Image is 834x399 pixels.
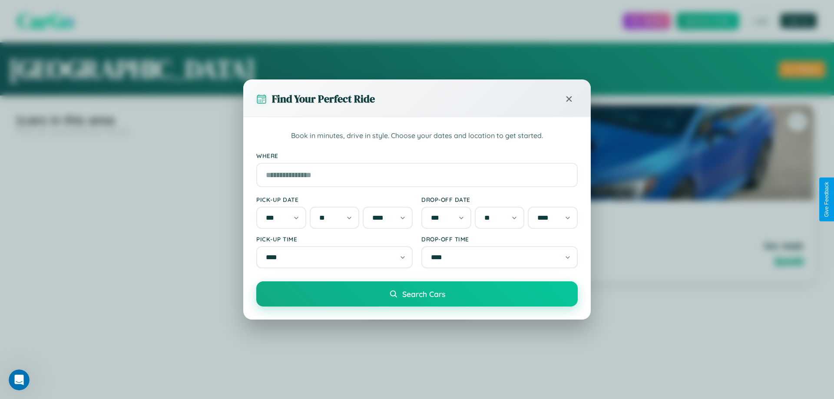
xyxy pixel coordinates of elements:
[256,281,578,307] button: Search Cars
[256,152,578,159] label: Where
[421,196,578,203] label: Drop-off Date
[256,196,413,203] label: Pick-up Date
[402,289,445,299] span: Search Cars
[421,235,578,243] label: Drop-off Time
[272,92,375,106] h3: Find Your Perfect Ride
[256,130,578,142] p: Book in minutes, drive in style. Choose your dates and location to get started.
[256,235,413,243] label: Pick-up Time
